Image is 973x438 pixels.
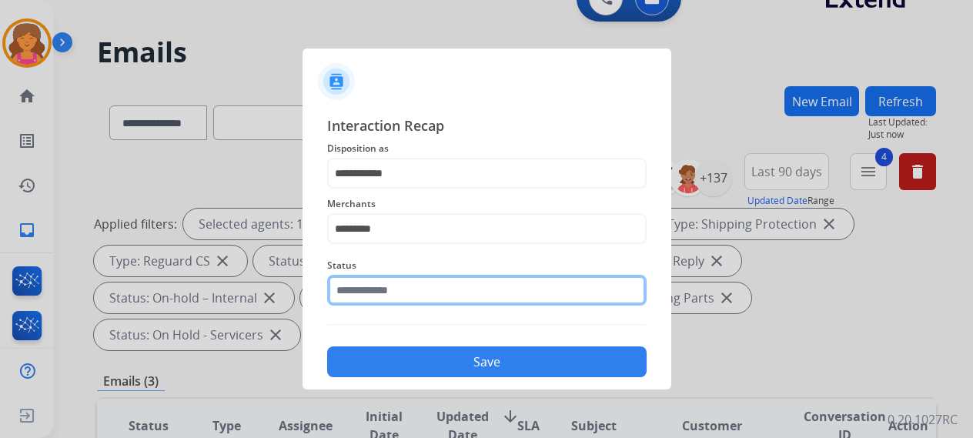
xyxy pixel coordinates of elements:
[327,195,647,213] span: Merchants
[327,115,647,139] span: Interaction Recap
[318,63,355,100] img: contactIcon
[888,410,958,429] p: 0.20.1027RC
[327,139,647,158] span: Disposition as
[327,324,647,325] img: contact-recap-line.svg
[327,256,647,275] span: Status
[327,346,647,377] button: Save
